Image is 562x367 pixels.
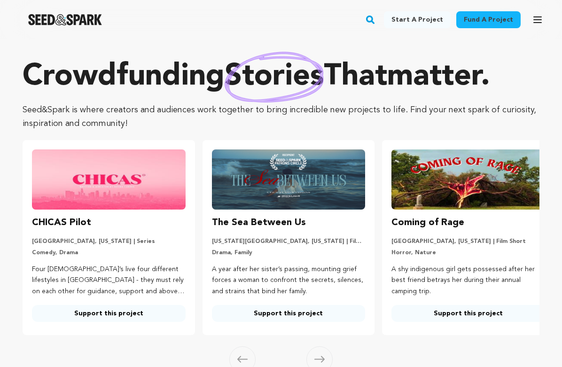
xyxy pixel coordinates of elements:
p: Drama, Family [212,249,366,257]
p: [US_STATE][GEOGRAPHIC_DATA], [US_STATE] | Film Short [212,238,366,245]
a: Support this project [212,305,366,322]
p: Four [DEMOGRAPHIC_DATA]’s live four different lifestyles in [GEOGRAPHIC_DATA] - they must rely on... [32,264,186,297]
p: Horror, Nature [391,249,545,257]
p: Seed&Spark is where creators and audiences work together to bring incredible new projects to life... [23,103,539,131]
img: Coming of Rage image [391,149,545,210]
img: hand sketched image [225,52,324,103]
p: Comedy, Drama [32,249,186,257]
span: matter [387,62,481,92]
h3: The Sea Between Us [212,215,306,230]
h3: CHICAS Pilot [32,215,91,230]
img: Seed&Spark Logo Dark Mode [28,14,102,25]
img: The Sea Between Us image [212,149,366,210]
p: Crowdfunding that . [23,58,539,96]
a: Start a project [384,11,451,28]
h3: Coming of Rage [391,215,464,230]
a: Seed&Spark Homepage [28,14,102,25]
img: CHICAS Pilot image [32,149,186,210]
p: A shy indigenous girl gets possessed after her best friend betrays her during their annual campin... [391,264,545,297]
p: A year after her sister’s passing, mounting grief forces a woman to confront the secrets, silence... [212,264,366,297]
p: [GEOGRAPHIC_DATA], [US_STATE] | Film Short [391,238,545,245]
p: [GEOGRAPHIC_DATA], [US_STATE] | Series [32,238,186,245]
a: Fund a project [456,11,521,28]
a: Support this project [391,305,545,322]
a: Support this project [32,305,186,322]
